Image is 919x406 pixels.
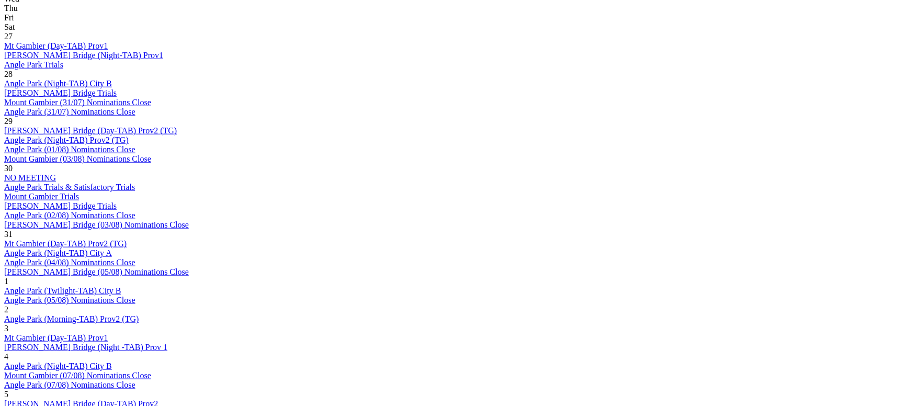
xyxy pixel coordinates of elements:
a: Angle Park (01/08) Nominations Close [4,145,135,154]
a: Angle Park (Night-TAB) Prov2 (TG) [4,136,129,144]
a: Angle Park Trials [4,60,63,69]
a: Mt Gambier (Day-TAB) Prov1 [4,41,108,50]
a: [PERSON_NAME] Bridge (03/08) Nominations Close [4,220,189,229]
span: 2 [4,305,8,314]
a: [PERSON_NAME] Bridge (05/08) Nominations Close [4,267,189,276]
a: Angle Park Trials & Satisfactory Trials [4,183,135,191]
div: Fri [4,13,915,22]
a: Angle Park (07/08) Nominations Close [4,380,135,389]
a: Angle Park (Twilight-TAB) City B [4,286,121,295]
span: 31 [4,230,13,239]
span: 3 [4,324,8,333]
span: 27 [4,32,13,41]
a: Angle Park (04/08) Nominations Close [4,258,135,267]
span: 29 [4,117,13,126]
a: Mount Gambier (31/07) Nominations Close [4,98,151,107]
span: 5 [4,390,8,399]
a: [PERSON_NAME] Bridge (Day-TAB) Prov2 (TG) [4,126,177,135]
div: Sat [4,22,915,32]
a: Angle Park (Night-TAB) City A [4,249,112,257]
a: NO MEETING [4,173,56,182]
a: Angle Park (31/07) Nominations Close [4,107,135,116]
a: Angle Park (Night-TAB) City B [4,79,112,88]
a: Mount Gambier (07/08) Nominations Close [4,371,151,380]
a: Mount Gambier Trials [4,192,79,201]
a: [PERSON_NAME] Bridge (Night-TAB) Prov1 [4,51,163,60]
a: Angle Park (Night-TAB) City B [4,362,112,370]
a: Angle Park (Morning-TAB) Prov2 (TG) [4,314,139,323]
a: Mount Gambier (03/08) Nominations Close [4,154,151,163]
a: [PERSON_NAME] Bridge (Night -TAB) Prov 1 [4,343,167,352]
span: 4 [4,352,8,361]
a: Mt Gambier (Day-TAB) Prov2 (TG) [4,239,127,248]
a: [PERSON_NAME] Bridge Trials [4,88,117,97]
span: 1 [4,277,8,286]
a: Angle Park (05/08) Nominations Close [4,296,135,304]
a: Mt Gambier (Day-TAB) Prov1 [4,333,108,342]
a: Angle Park (02/08) Nominations Close [4,211,135,220]
div: Thu [4,4,915,13]
span: 28 [4,70,13,78]
a: [PERSON_NAME] Bridge Trials [4,201,117,210]
span: 30 [4,164,13,173]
